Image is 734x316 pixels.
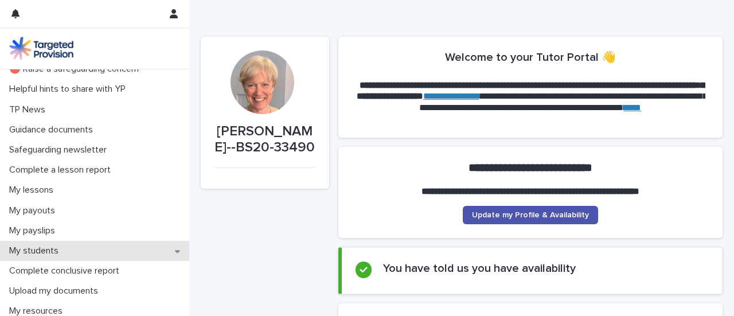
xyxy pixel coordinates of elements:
[5,205,64,216] p: My payouts
[5,64,148,75] p: 🔴 Raise a safeguarding concern
[5,84,135,95] p: Helpful hints to share with YP
[463,206,598,224] a: Update my Profile & Availability
[5,266,128,276] p: Complete conclusive report
[214,123,315,157] p: [PERSON_NAME]--BS20-33490
[5,124,102,135] p: Guidance documents
[5,245,68,256] p: My students
[5,286,107,297] p: Upload my documents
[383,262,576,275] h2: You have told us you have availability
[5,225,64,236] p: My payslips
[472,211,589,219] span: Update my Profile & Availability
[5,104,54,115] p: TP News
[5,145,116,155] p: Safeguarding newsletter
[5,165,120,175] p: Complete a lesson report
[445,50,616,64] h2: Welcome to your Tutor Portal 👋
[5,185,63,196] p: My lessons
[9,37,73,60] img: M5nRWzHhSzIhMunXDL62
